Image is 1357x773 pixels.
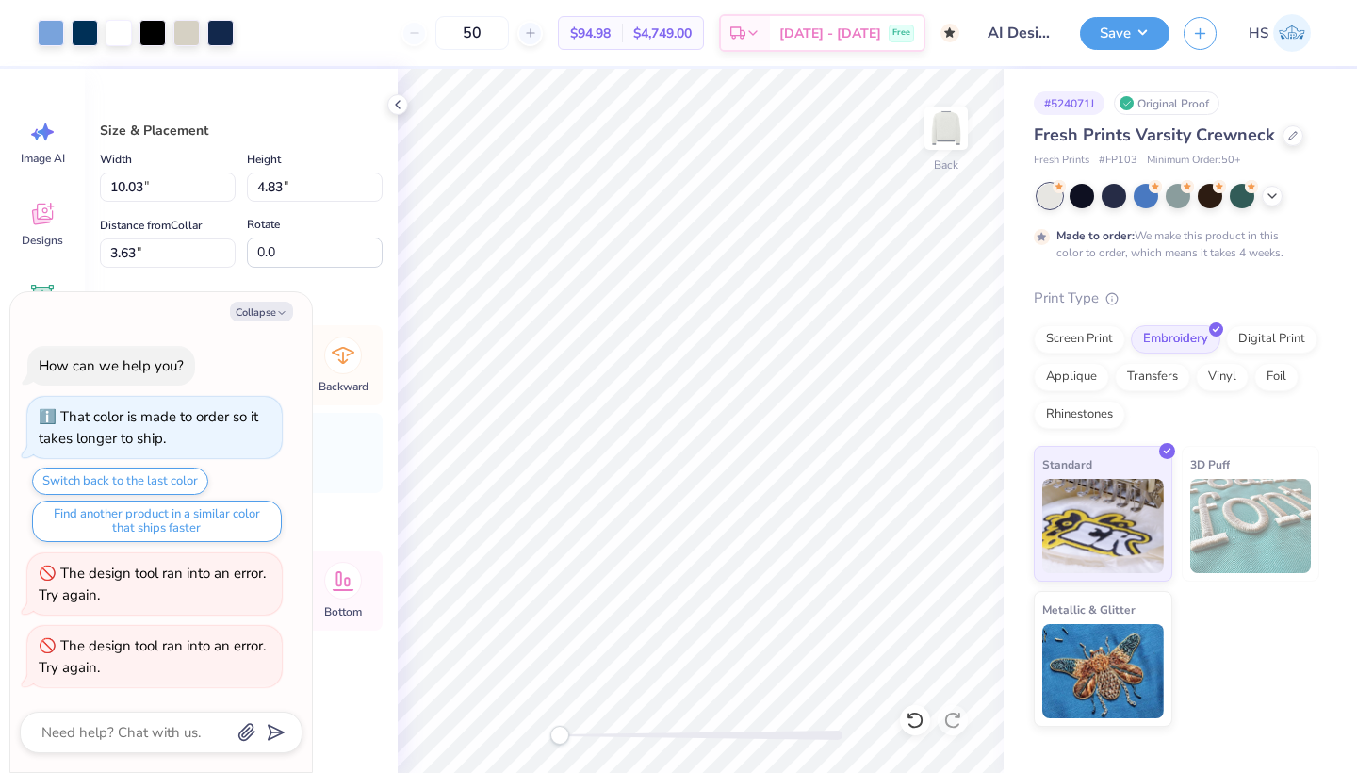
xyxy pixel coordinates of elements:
div: Back [934,156,958,173]
span: Backward [319,379,368,394]
label: Rotate [247,213,280,236]
div: Rhinestones [1034,401,1125,429]
div: Screen Print [1034,325,1125,354]
div: Foil [1254,363,1299,391]
div: The design tool ran into an error. Try again. [39,636,266,677]
span: $94.98 [570,24,611,43]
button: Save [1080,17,1169,50]
span: Bottom [324,604,362,619]
span: Free [892,26,910,40]
div: Digital Print [1226,325,1317,354]
span: 3D Puff [1190,454,1230,474]
img: Back [927,109,965,147]
div: Embroidery [1131,325,1220,354]
span: Standard [1042,454,1092,474]
span: HS [1249,23,1268,44]
input: Untitled Design [973,14,1066,52]
button: Switch back to the last color [32,468,208,495]
div: We make this product in this color to order, which means it takes 4 weeks. [1056,227,1288,261]
span: # FP103 [1099,153,1137,169]
span: Image AI [21,151,65,166]
div: That color is made to order so it takes longer to ship. [39,407,258,448]
img: 3D Puff [1190,479,1312,573]
div: Transfers [1115,363,1190,391]
div: Print Type [1034,288,1319,309]
label: Height [247,148,281,171]
div: Applique [1034,363,1109,391]
span: Minimum Order: 50 + [1147,153,1241,169]
div: # 524071J [1034,91,1104,115]
div: Vinyl [1196,363,1249,391]
div: Size & Placement [100,121,383,140]
strong: Made to order: [1056,228,1135,243]
button: Collapse [230,302,293,321]
div: The design tool ran into an error. Try again. [39,564,266,604]
span: Fresh Prints Varsity Crewneck [1034,123,1275,146]
img: Metallic & Glitter [1042,624,1164,718]
input: – – [435,16,509,50]
div: Original Proof [1114,91,1219,115]
span: Metallic & Glitter [1042,600,1136,619]
a: HS [1240,14,1319,52]
button: Find another product in a similar color that ships faster [32,501,282,542]
span: $4,749.00 [633,24,692,43]
div: How can we help you? [39,356,184,375]
span: Designs [22,233,63,248]
span: [DATE] - [DATE] [779,24,881,43]
span: Fresh Prints [1034,153,1089,169]
div: Accessibility label [550,726,569,745]
label: Distance from Collar [100,214,202,237]
img: Standard [1042,479,1164,573]
label: Width [100,148,132,171]
img: Helen Slacik [1273,14,1311,52]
